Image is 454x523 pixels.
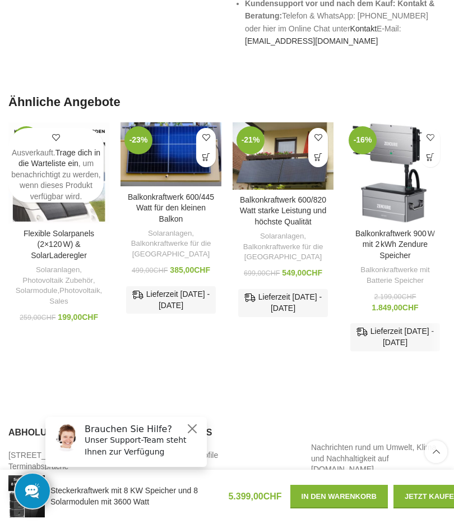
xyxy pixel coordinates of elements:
[238,231,328,263] div: ,
[58,313,98,322] bdi: 199,00
[196,148,216,167] a: In den Warenkorb legen: „Balkonkraftwerk 600/445 Watt für den kleinen Balkon“
[126,286,216,314] div: Lieferzeit [DATE] - [DATE]
[306,268,322,277] span: CHF
[349,126,377,154] span: -16%
[308,148,328,167] a: In den Warenkorb legen: „Balkonkraftwerk 600/820 Watt starke Leistung und höchste Qualität“
[8,450,143,472] a: [STREET_ADDRESS] Nur nach Terminabsprache
[290,485,388,508] button: In den Warenkorb
[263,492,282,501] span: CHF
[126,228,216,260] div: ,
[244,269,280,277] bdi: 699,00
[240,195,326,226] a: Balkonkraftwerk 600/820 Watt starke Leistung und höchste Qualität
[16,286,58,296] a: Solarmodule
[24,229,94,260] a: Flexible Solarpanels (2×120 W) & SolarLaderegler
[238,289,328,317] div: Lieferzeit [DATE] - [DATE]
[170,265,210,274] bdi: 385,00
[233,122,333,190] a: Balkonkraftwerk 600/820 Watt starke Leistung und höchste Qualität
[160,426,294,439] h5: Sonstiges
[50,485,220,507] h4: Steckerkraftwerk mit 8 KW Speicher und 8 Solarmodulen mit 3600 Watt
[237,126,265,154] span: -21%
[374,293,416,301] bdi: 2.199,00
[20,314,55,322] bdi: 259,00
[18,148,100,168] a: Trage dich in die Warteliste ein
[41,314,56,322] span: CHF
[238,242,328,263] a: Balkonkraftwerke für die [GEOGRAPHIC_DATA]
[148,228,192,239] a: Solaranlagen
[266,269,280,277] span: CHF
[350,265,440,286] a: Balkonkraftwerke mit Batterie Speicher
[355,229,435,260] a: Balkonkraftwerk 900 W mit 2 kWh Zendure Speicher
[311,443,436,474] a: Nachrichten rund um Umwelt, Klima und Nachhaltigkeit auf [DOMAIN_NAME]
[132,267,168,274] bdi: 499,00
[282,268,322,277] bdi: 549,00
[128,192,214,223] a: Balkonkraftwerk 600/445 Watt für den kleinen Balkon
[420,148,440,167] a: In den Warenkorb legen: „Balkonkraftwerk 900 W mit 2 kWh Zendure Speicher“
[228,492,281,501] bdi: 5.399,00
[8,148,104,203] div: Ausverkauft. , um benachrichtigt zu werden, wenn dieses Produkt verfügbar wird.
[36,265,80,276] a: Solaranlagen
[126,238,216,259] a: Balkonkraftwerke für die [GEOGRAPHIC_DATA]
[124,126,152,154] span: -23%
[59,286,100,296] a: Photovoltaik
[49,296,68,307] a: Sales
[8,122,109,223] a: Flexible Solarpanels (2×120 W) & SolarLaderegler
[149,14,163,27] button: Close
[16,16,44,44] img: Customer service
[233,122,333,190] img: Balkonkraftwerke für die Schweiz2_XL
[345,122,446,223] a: Balkonkraftwerk 900 W mit 2 kWh Zendure Speicher
[260,231,304,242] a: Solaranlagen
[8,94,121,111] span: Ähnliche Angebote
[22,276,93,286] a: Photovoltaik Zubehör
[194,265,210,274] span: CHF
[425,441,447,463] a: Scroll to top button
[372,303,418,312] bdi: 1.849,00
[14,265,104,306] div: , , , ,
[154,267,168,274] span: CHF
[82,313,98,322] span: CHF
[48,16,164,26] h6: Brauchen Sie Hilfe?
[121,122,221,187] a: Balkonkraftwerk 600/445 Watt für den kleinen Balkon
[402,303,419,312] span: CHF
[12,126,40,154] span: -23%
[350,24,377,33] a: Kontakt
[8,426,143,439] h5: Abholung
[245,36,378,45] a: [EMAIL_ADDRESS][DOMAIN_NAME]
[350,323,440,351] div: Lieferzeit [DATE] - [DATE]
[402,293,416,301] span: CHF
[48,26,164,50] p: Unser Support-Team steht Ihnen zur Verfügung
